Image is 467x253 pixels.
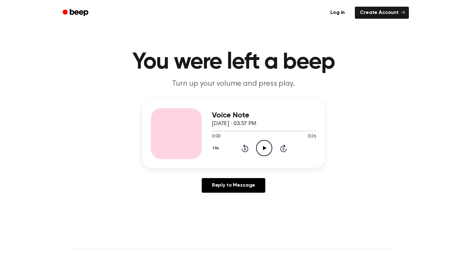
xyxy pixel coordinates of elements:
[112,79,355,89] p: Turn up your volume and press play.
[324,5,351,20] a: Log in
[58,7,94,19] a: Beep
[212,133,220,140] span: 0:00
[308,133,316,140] span: 0:26
[71,51,396,74] h1: You were left a beep
[355,7,409,19] a: Create Account
[212,111,316,120] h3: Voice Note
[202,178,265,193] a: Reply to Message
[212,121,256,127] span: [DATE] · 03:37 PM
[212,143,221,154] button: 1.5x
